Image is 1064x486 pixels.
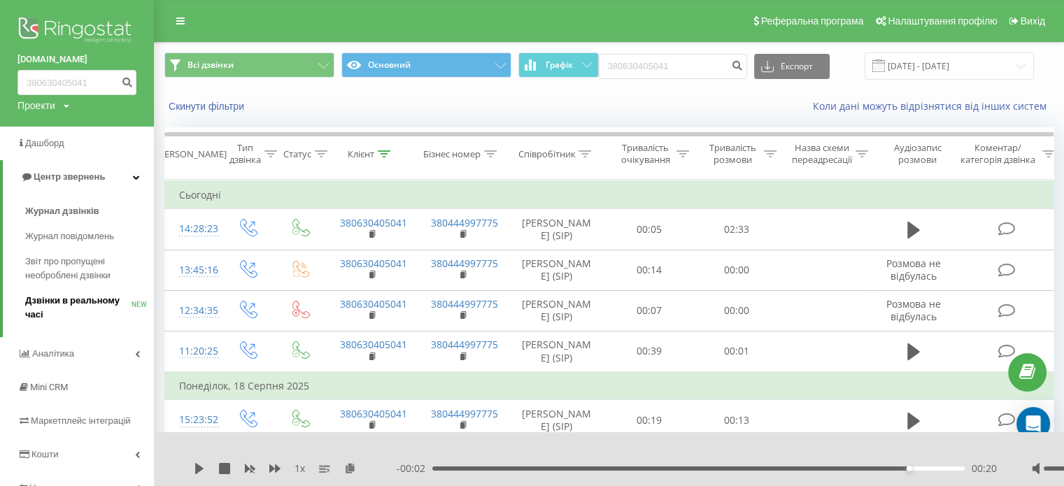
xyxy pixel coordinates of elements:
[348,148,374,160] div: Клієнт
[754,54,830,79] button: Експорт
[397,462,432,476] span: - 00:02
[165,181,1061,209] td: Сьогодні
[31,415,131,426] span: Маркетплейс інтеграцій
[17,99,55,113] div: Проекти
[693,290,781,331] td: 00:00
[179,215,207,243] div: 14:28:23
[340,297,407,310] a: 380630405041
[508,400,606,441] td: [PERSON_NAME] (SIP)
[693,209,781,250] td: 02:33
[761,15,864,27] span: Реферальна програма
[164,52,334,78] button: Всі дзвінки
[972,462,997,476] span: 00:20
[340,338,407,351] a: 380630405041
[17,70,136,95] input: Пошук за номером
[813,99,1054,113] a: Коли дані можуть відрізнятися вiд інших систем
[431,407,498,420] a: 380444997775
[34,171,105,182] span: Центр звернень
[431,257,498,270] a: 380444997775
[606,400,693,441] td: 00:19
[886,257,941,283] span: Розмова не відбулась
[25,294,132,322] span: Дзвінки в реальному часі
[31,449,58,459] span: Кошти
[423,148,481,160] div: Бізнес номер
[229,142,261,166] div: Тип дзвінка
[25,288,154,327] a: Дзвінки в реальному часіNEW
[156,148,227,160] div: [PERSON_NAME]
[30,382,68,392] span: Mini CRM
[618,142,673,166] div: Тривалість очікування
[32,348,74,359] span: Аналiтика
[340,407,407,420] a: 380630405041
[957,142,1039,166] div: Коментар/категорія дзвінка
[508,290,606,331] td: [PERSON_NAME] (SIP)
[888,15,997,27] span: Налаштування профілю
[25,229,114,243] span: Журнал повідомлень
[508,331,606,372] td: [PERSON_NAME] (SIP)
[17,52,136,66] a: [DOMAIN_NAME]
[792,142,852,166] div: Назва схеми переадресації
[546,60,573,70] span: Графік
[1016,407,1050,441] div: Open Intercom Messenger
[606,331,693,372] td: 00:39
[907,466,912,471] div: Accessibility label
[606,290,693,331] td: 00:07
[164,100,251,113] button: Скинути фільтри
[1021,15,1045,27] span: Вихід
[25,138,64,148] span: Дашборд
[693,250,781,290] td: 00:00
[341,52,511,78] button: Основний
[17,14,136,49] img: Ringostat logo
[179,257,207,284] div: 13:45:16
[693,331,781,372] td: 00:01
[340,257,407,270] a: 380630405041
[25,224,154,249] a: Журнал повідомлень
[25,249,154,288] a: Звіт про пропущені необроблені дзвінки
[165,372,1061,400] td: Понеділок, 18 Серпня 2025
[25,204,99,218] span: Журнал дзвінків
[179,406,207,434] div: 15:23:52
[25,255,147,283] span: Звіт про пропущені необроблені дзвінки
[283,148,311,160] div: Статус
[179,338,207,365] div: 11:20:25
[518,52,599,78] button: Графік
[884,142,951,166] div: Аудіозапис розмови
[431,338,498,351] a: 380444997775
[3,160,154,194] a: Центр звернень
[431,216,498,229] a: 380444997775
[340,216,407,229] a: 380630405041
[508,209,606,250] td: [PERSON_NAME] (SIP)
[886,297,941,323] span: Розмова не відбулась
[25,199,154,224] a: Журнал дзвінків
[508,250,606,290] td: [PERSON_NAME] (SIP)
[705,142,760,166] div: Тривалість розмови
[187,59,234,71] span: Всі дзвінки
[179,297,207,324] div: 12:34:35
[606,209,693,250] td: 00:05
[295,462,305,476] span: 1 x
[599,54,747,79] input: Пошук за номером
[606,250,693,290] td: 00:14
[431,297,498,310] a: 380444997775
[518,148,575,160] div: Співробітник
[693,400,781,441] td: 00:13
